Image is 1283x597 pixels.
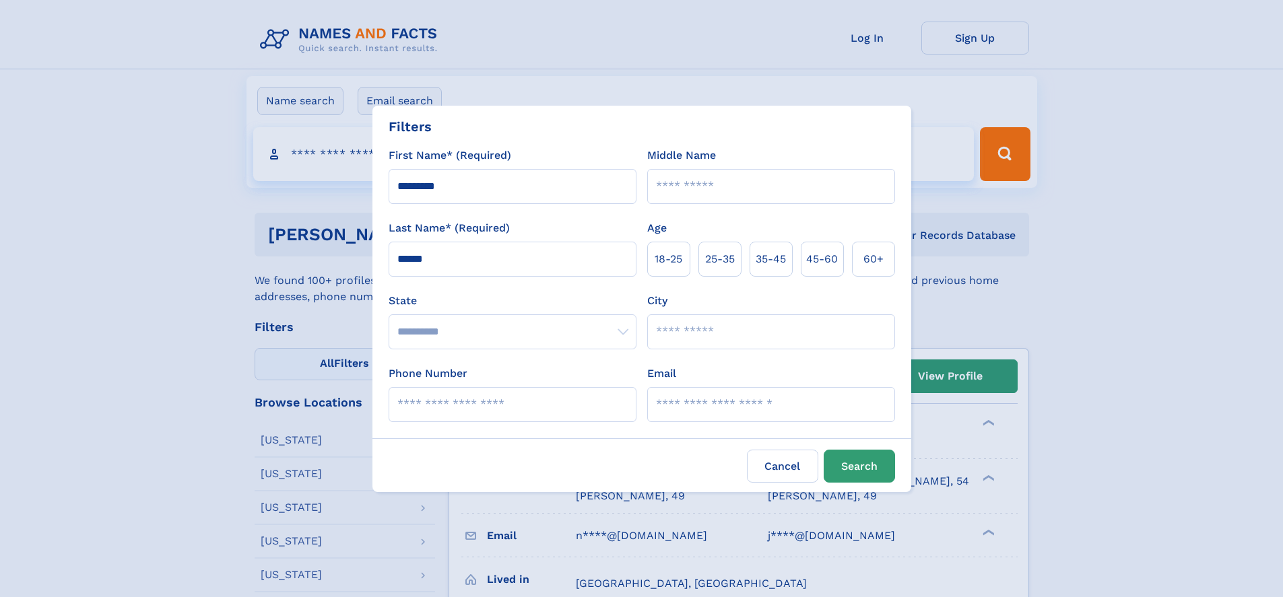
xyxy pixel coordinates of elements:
[863,251,884,267] span: 60+
[647,293,667,309] label: City
[806,251,838,267] span: 45‑60
[389,365,467,382] label: Phone Number
[647,220,667,236] label: Age
[389,116,432,137] div: Filters
[389,293,636,309] label: State
[705,251,735,267] span: 25‑35
[824,450,895,483] button: Search
[389,147,511,164] label: First Name* (Required)
[655,251,682,267] span: 18‑25
[747,450,818,483] label: Cancel
[756,251,786,267] span: 35‑45
[647,365,676,382] label: Email
[389,220,510,236] label: Last Name* (Required)
[647,147,716,164] label: Middle Name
